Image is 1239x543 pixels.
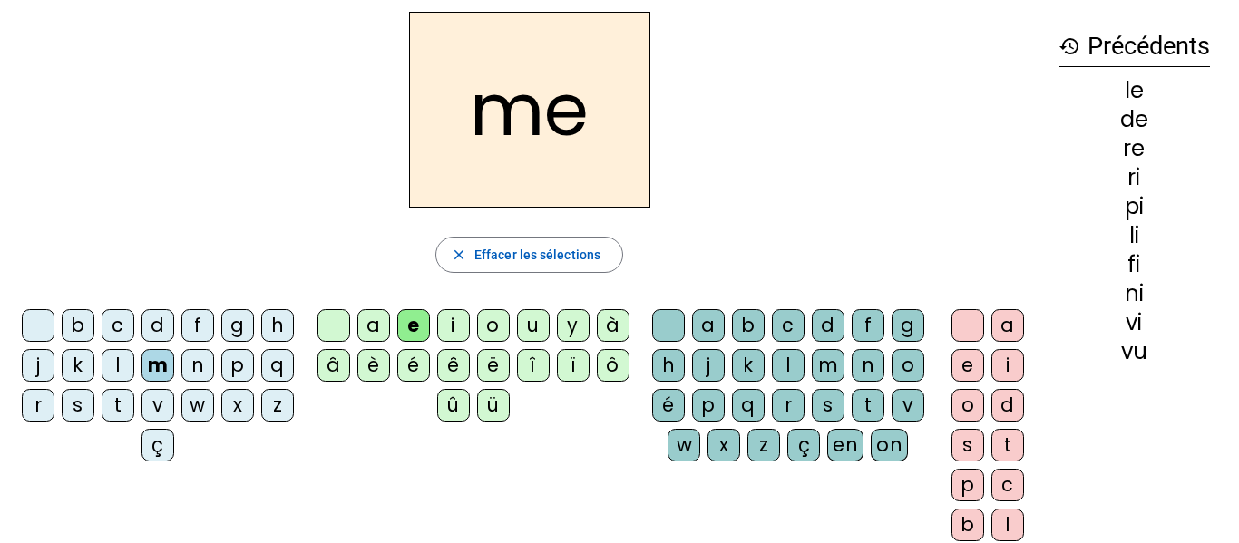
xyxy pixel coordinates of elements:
div: ë [477,349,510,382]
div: s [951,429,984,461]
div: b [62,309,94,342]
h2: me [409,12,650,208]
div: ô [597,349,629,382]
div: le [1059,80,1210,102]
div: m [812,349,844,382]
div: o [892,349,924,382]
div: o [951,389,984,422]
div: a [692,309,725,342]
div: û [437,389,470,422]
div: k [62,349,94,382]
div: w [668,429,700,461]
div: s [812,389,844,422]
div: f [181,309,214,342]
div: n [852,349,884,382]
div: ç [141,429,174,461]
div: ni [1059,283,1210,305]
div: é [397,349,430,382]
div: h [652,349,685,382]
div: z [261,389,294,422]
div: fi [1059,254,1210,276]
div: t [102,389,134,422]
span: Effacer les sélections [474,244,600,266]
div: i [991,349,1024,382]
div: ç [787,429,820,461]
div: l [102,349,134,382]
div: ri [1059,167,1210,189]
div: k [732,349,765,382]
div: d [812,309,844,342]
div: li [1059,225,1210,247]
div: x [221,389,254,422]
div: y [557,309,590,342]
div: t [852,389,884,422]
div: x [707,429,740,461]
div: b [951,509,984,541]
button: Effacer les sélections [435,237,623,273]
div: è [357,349,390,382]
div: f [852,309,884,342]
div: t [991,429,1024,461]
div: o [477,309,510,342]
div: re [1059,138,1210,160]
div: p [951,469,984,501]
div: d [141,309,174,342]
div: vu [1059,341,1210,363]
div: v [141,389,174,422]
mat-icon: close [451,247,467,263]
div: c [991,469,1024,501]
div: vi [1059,312,1210,334]
div: u [517,309,550,342]
div: l [772,349,805,382]
div: é [652,389,685,422]
div: w [181,389,214,422]
div: pi [1059,196,1210,218]
div: à [597,309,629,342]
div: s [62,389,94,422]
div: p [221,349,254,382]
div: g [221,309,254,342]
div: c [102,309,134,342]
div: j [692,349,725,382]
div: z [747,429,780,461]
div: ü [477,389,510,422]
div: e [951,349,984,382]
h3: Précédents [1059,26,1210,67]
div: p [692,389,725,422]
div: q [732,389,765,422]
div: i [437,309,470,342]
div: ï [557,349,590,382]
div: j [22,349,54,382]
div: ê [437,349,470,382]
div: v [892,389,924,422]
div: b [732,309,765,342]
div: on [871,429,908,461]
div: a [991,309,1024,342]
div: de [1059,109,1210,131]
div: g [892,309,924,342]
div: en [827,429,863,461]
div: â [317,349,350,382]
div: n [181,349,214,382]
div: a [357,309,390,342]
div: e [397,309,430,342]
div: î [517,349,550,382]
div: r [772,389,805,422]
div: l [991,509,1024,541]
div: c [772,309,805,342]
div: d [991,389,1024,422]
div: m [141,349,174,382]
div: r [22,389,54,422]
div: h [261,309,294,342]
mat-icon: history [1059,35,1080,57]
div: q [261,349,294,382]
